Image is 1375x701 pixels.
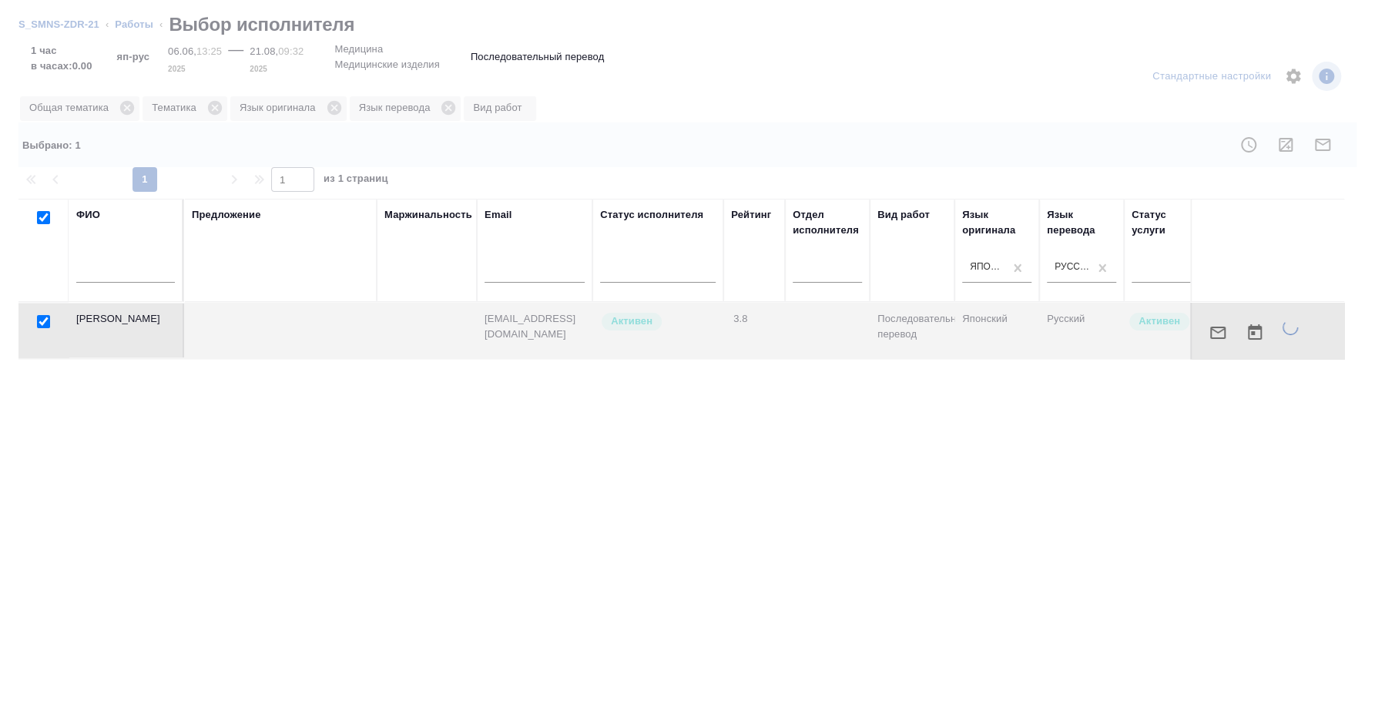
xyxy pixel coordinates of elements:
div: Email [485,207,511,223]
div: Маржинальность [384,207,472,223]
button: Открыть календарь загрузки [1236,314,1273,351]
div: Японский [970,261,1005,274]
div: Отдел исполнителя [793,207,862,238]
td: [PERSON_NAME] [69,304,184,357]
div: Язык оригинала [962,207,1031,238]
div: ФИО [76,207,100,223]
button: Отправить предложение о работе [1199,314,1236,351]
div: Русский [1055,261,1090,274]
div: Язык перевода [1047,207,1116,238]
div: Рейтинг [731,207,771,223]
p: Последовательный перевод [471,49,604,65]
div: Вид работ [877,207,930,223]
div: Предложение [192,207,261,223]
div: Статус исполнителя [600,207,703,223]
div: Статус услуги [1132,207,1201,238]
